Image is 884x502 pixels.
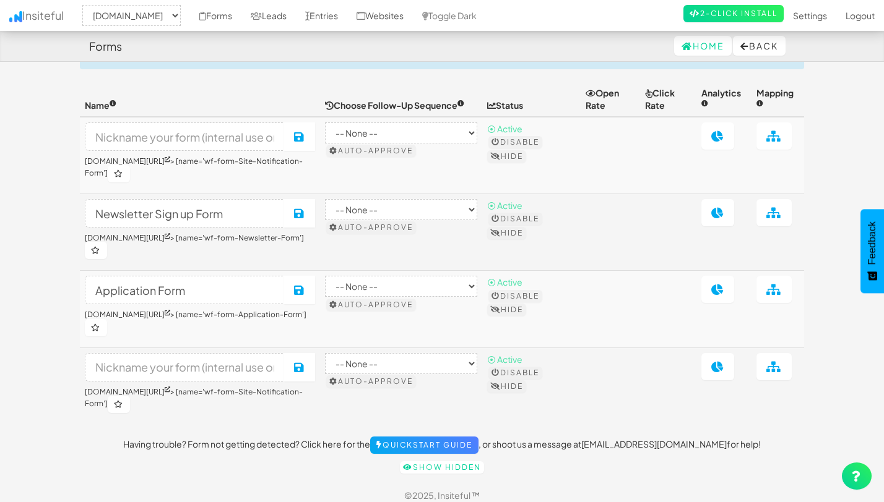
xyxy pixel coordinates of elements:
img: icon.png [9,11,22,22]
input: Nickname your form (internal use only) [85,276,285,304]
span: Feedback [867,221,878,265]
input: Nickname your form (internal use only) [85,199,285,228]
button: Auto-approve [326,299,416,311]
span: ⦿ Active [487,276,522,287]
button: Auto-approve [326,221,416,234]
span: ⦿ Active [487,123,522,134]
h6: > [name='wf-form-Site-Notification-Form'] [85,157,315,182]
p: Having trouble? Form not getting detected? Click here for the , or shoot us a message at for help! [80,436,804,454]
button: Disable [488,136,542,148]
button: Hide [487,380,526,393]
input: Nickname your form (internal use only) [85,353,285,381]
button: Hide [487,304,526,316]
button: Disable [488,213,542,225]
a: [DOMAIN_NAME][URL] [85,156,170,166]
a: [DOMAIN_NAME][URL] [85,387,170,396]
th: Click Rate [640,82,696,117]
a: Home [674,36,732,56]
h6: > [name='wf-form-Application-Form'] [85,310,315,336]
button: Disable [488,290,542,302]
span: Mapping [756,87,794,111]
h4: Forms [89,40,122,53]
th: Open Rate [581,82,640,117]
h6: > [name='wf-form-Site-Notification-Form'] [85,388,315,413]
span: Choose Follow-Up Sequence [325,100,464,111]
a: Show hidden [400,461,484,474]
button: Disable [488,367,542,379]
span: ⦿ Active [487,200,522,211]
button: Hide [487,227,526,239]
a: 2-Click Install [683,5,784,22]
input: Nickname your form (internal use only) [85,122,285,151]
button: Back [733,36,786,56]
button: Auto-approve [326,375,416,388]
span: ⦿ Active [487,354,522,365]
button: Auto-approve [326,145,416,157]
a: [EMAIL_ADDRESS][DOMAIN_NAME] [581,438,727,449]
a: Quickstart Guide [370,436,479,454]
span: Analytics [701,87,741,111]
span: Name [85,100,116,111]
th: Status [482,82,581,117]
button: Feedback - Show survey [860,209,884,293]
a: [DOMAIN_NAME][URL] [85,233,170,242]
button: Hide [487,150,526,163]
h6: > [name='wf-form-Newsletter-Form'] [85,234,315,259]
a: [DOMAIN_NAME][URL] [85,310,170,319]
